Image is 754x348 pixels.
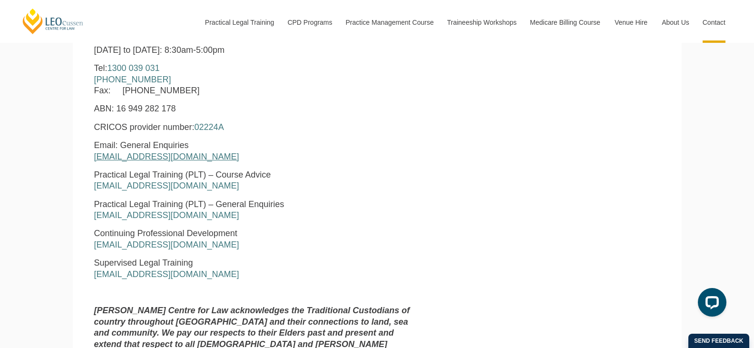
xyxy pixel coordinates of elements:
a: 02224A [195,122,224,132]
a: Practical Legal Training [198,2,281,43]
p: CRICOS provider number: [94,122,419,133]
a: CPD Programs [280,2,338,43]
p: Practical Legal Training (PLT) – Course Advice [94,169,419,192]
p: Continuing Professional Development [94,228,419,250]
p: ABN: 16 949 282 178 [94,103,419,114]
p: Business Hours: [DATE] to [DATE]: 8:30am-5:00pm [94,33,419,56]
a: Medicare Billing Course [523,2,607,43]
a: [EMAIL_ADDRESS][DOMAIN_NAME] [94,210,239,220]
a: [EMAIL_ADDRESS][DOMAIN_NAME] [94,269,239,279]
a: [PERSON_NAME] Centre for Law [21,8,85,35]
iframe: LiveChat chat widget [690,284,730,324]
p: Email: General Enquiries [94,140,419,162]
p: Supervised Legal Training [94,258,419,280]
a: [PHONE_NUMBER] [94,75,171,84]
span: Practical Legal Training (PLT) – General Enquiries [94,199,284,209]
a: Venue Hire [607,2,655,43]
a: Contact [695,2,733,43]
a: [EMAIL_ADDRESS][DOMAIN_NAME] [94,181,239,190]
a: Traineeship Workshops [440,2,523,43]
a: Practice Management Course [339,2,440,43]
a: About Us [655,2,695,43]
a: 1300 039 031 [108,63,160,73]
a: [EMAIL_ADDRESS][DOMAIN_NAME] [94,152,239,161]
p: Tel: Fax: [PHONE_NUMBER] [94,63,419,96]
a: [EMAIL_ADDRESS][DOMAIN_NAME] [94,240,239,249]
